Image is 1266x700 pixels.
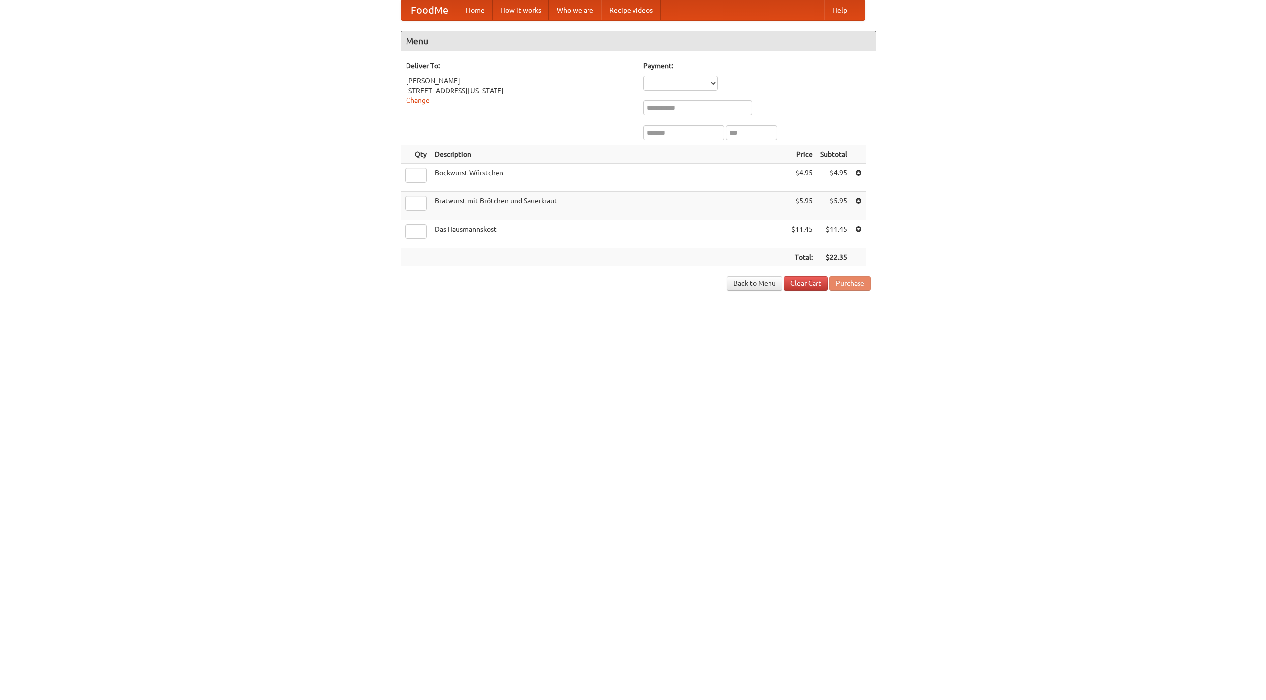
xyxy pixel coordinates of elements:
[406,96,430,104] a: Change
[816,164,851,192] td: $4.95
[824,0,855,20] a: Help
[401,145,431,164] th: Qty
[493,0,549,20] a: How it works
[727,276,782,291] a: Back to Menu
[406,76,633,86] div: [PERSON_NAME]
[406,86,633,95] div: [STREET_ADDRESS][US_STATE]
[401,31,876,51] h4: Menu
[401,0,458,20] a: FoodMe
[829,276,871,291] button: Purchase
[431,164,787,192] td: Bockwurst Würstchen
[787,220,816,248] td: $11.45
[816,248,851,267] th: $22.35
[784,276,828,291] a: Clear Cart
[549,0,601,20] a: Who we are
[431,145,787,164] th: Description
[816,145,851,164] th: Subtotal
[787,192,816,220] td: $5.95
[787,164,816,192] td: $4.95
[816,192,851,220] td: $5.95
[787,248,816,267] th: Total:
[816,220,851,248] td: $11.45
[601,0,661,20] a: Recipe videos
[431,220,787,248] td: Das Hausmannskost
[406,61,633,71] h5: Deliver To:
[643,61,871,71] h5: Payment:
[458,0,493,20] a: Home
[787,145,816,164] th: Price
[431,192,787,220] td: Bratwurst mit Brötchen und Sauerkraut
